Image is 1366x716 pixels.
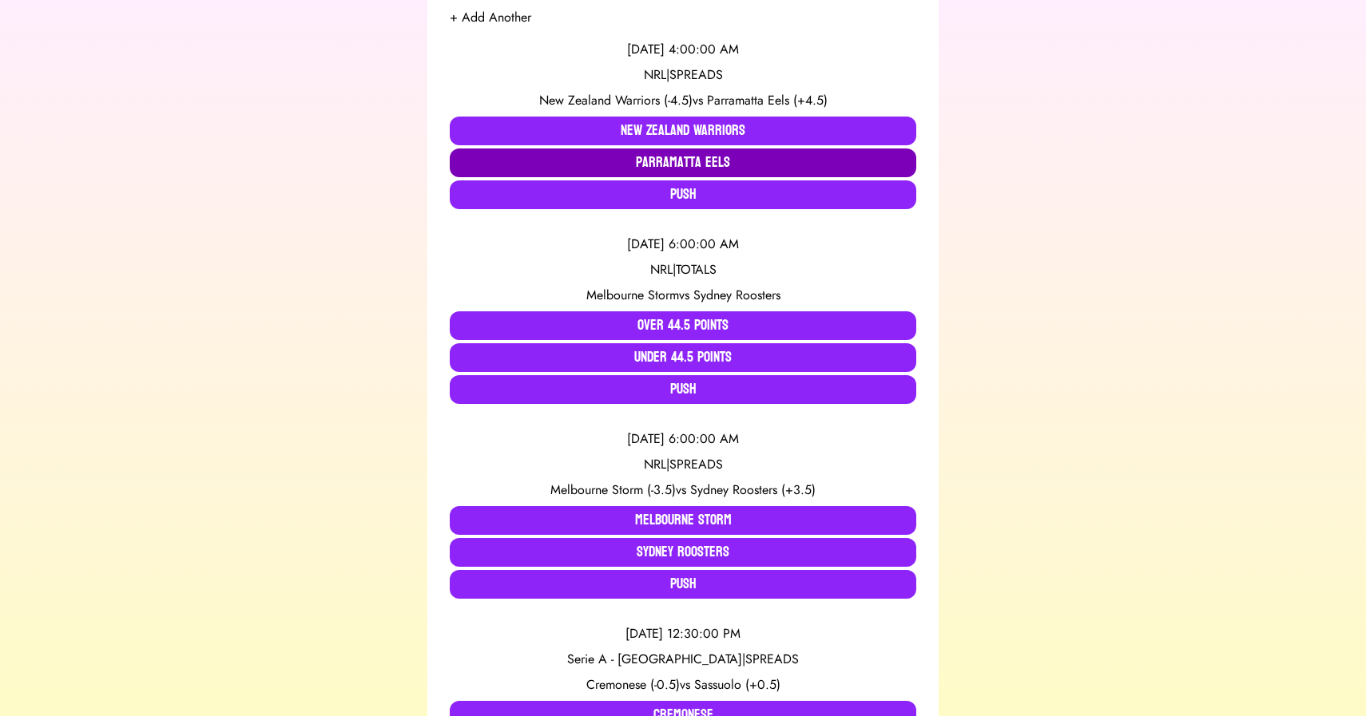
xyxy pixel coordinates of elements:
div: Serie A - [GEOGRAPHIC_DATA] | SPREADS [450,650,916,669]
button: Push [450,570,916,599]
div: vs [450,481,916,500]
span: Melbourne Storm [586,286,679,304]
div: NRL | SPREADS [450,455,916,474]
div: [DATE] 12:30:00 PM [450,624,916,643]
span: Sydney Roosters [693,286,780,304]
button: Push [450,375,916,404]
button: + Add Another [450,8,531,27]
span: Cremonese (-0.5) [586,675,680,694]
div: NRL | TOTALS [450,260,916,279]
button: Under 44.5 Points [450,343,916,372]
button: Over 44.5 Points [450,311,916,340]
button: Melbourne Storm [450,506,916,535]
div: vs [450,675,916,694]
button: Push [450,180,916,209]
button: New Zealand Warriors [450,117,916,145]
div: vs [450,91,916,110]
div: [DATE] 6:00:00 AM [450,235,916,254]
div: [DATE] 6:00:00 AM [450,429,916,449]
span: Sydney Roosters (+3.5) [690,481,816,499]
span: New Zealand Warriors (-4.5) [539,91,693,109]
button: Sydney Roosters [450,538,916,567]
div: [DATE] 4:00:00 AM [450,40,916,59]
span: Melbourne Storm (-3.5) [550,481,676,499]
div: NRL | SPREADS [450,65,916,85]
button: Parramatta Eels [450,148,916,177]
span: Parramatta Eels (+4.5) [707,91,828,109]
span: Sassuolo (+0.5) [694,675,780,694]
div: vs [450,286,916,305]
